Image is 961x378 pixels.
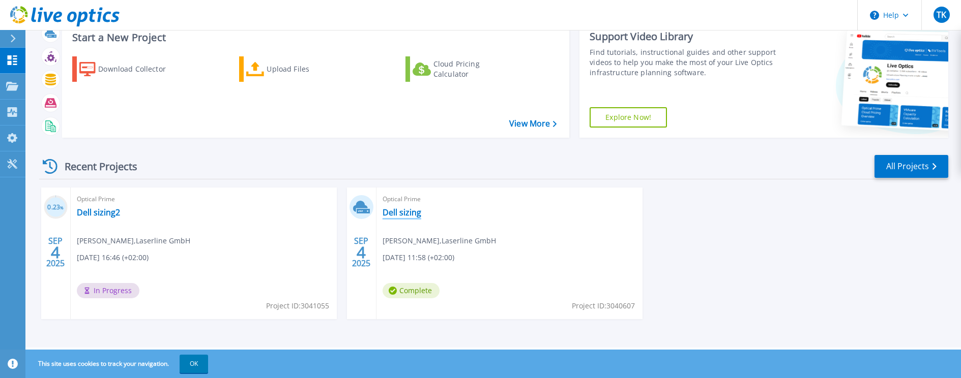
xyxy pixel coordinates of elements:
div: SEP 2025 [352,234,371,271]
a: All Projects [875,155,948,178]
a: Dell sizing2 [77,207,120,217]
span: [DATE] 11:58 (+02:00) [383,252,454,263]
span: 4 [357,248,366,257]
span: Optical Prime [77,194,331,205]
a: Download Collector [72,56,186,82]
h3: 0.23 [44,202,68,213]
span: Project ID: 3040607 [572,300,635,311]
span: This site uses cookies to track your navigation. [28,355,208,373]
span: 4 [51,248,60,257]
span: % [60,205,64,210]
span: [DATE] 16:46 (+02:00) [77,252,149,263]
div: SEP 2025 [46,234,65,271]
span: [PERSON_NAME] , Laserline GmbH [383,235,496,246]
span: In Progress [77,283,139,298]
span: [PERSON_NAME] , Laserline GmbH [77,235,190,246]
a: Explore Now! [590,107,667,128]
span: Project ID: 3041055 [266,300,329,311]
button: OK [180,355,208,373]
a: Dell sizing [383,207,421,217]
div: Support Video Library [590,30,777,43]
a: Upload Files [239,56,353,82]
h3: Start a New Project [72,32,556,43]
span: TK [937,11,946,19]
div: Download Collector [98,59,180,79]
a: View More [509,119,557,129]
div: Find tutorials, instructional guides and other support videos to help you make the most of your L... [590,47,777,78]
div: Upload Files [267,59,348,79]
div: Cloud Pricing Calculator [433,59,515,79]
a: Cloud Pricing Calculator [405,56,519,82]
div: Recent Projects [39,154,151,179]
span: Complete [383,283,440,298]
span: Optical Prime [383,194,636,205]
